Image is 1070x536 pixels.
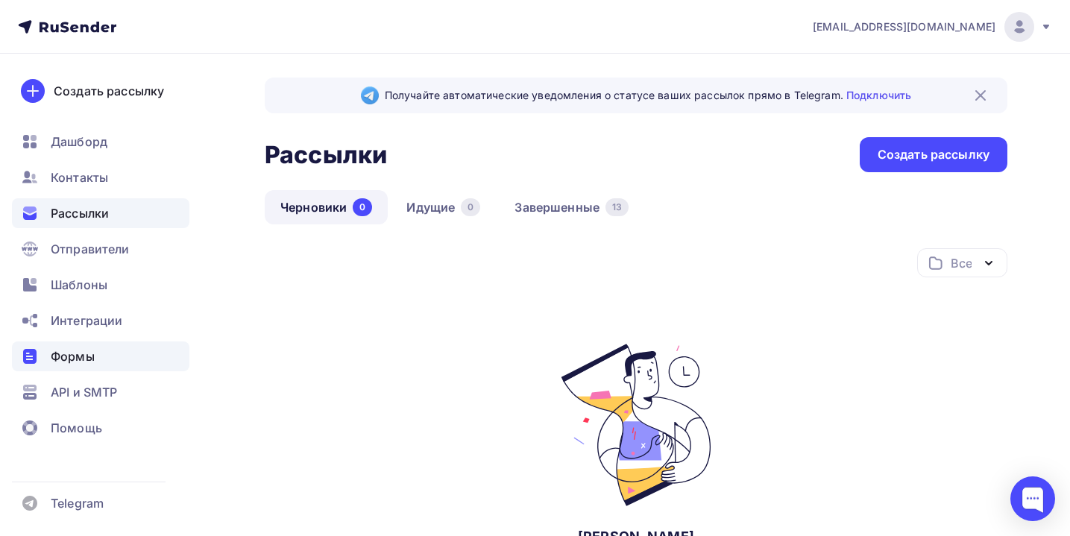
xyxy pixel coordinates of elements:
span: Telegram [51,494,104,512]
span: Получайте автоматические уведомления о статусе ваших рассылок прямо в Telegram. [385,88,911,103]
div: Создать рассылку [54,82,164,100]
button: Все [917,248,1007,277]
a: Дашборд [12,127,189,157]
a: Шаблоны [12,270,189,300]
span: Интеграции [51,312,122,330]
span: API и SMTP [51,383,117,401]
a: Отправители [12,234,189,264]
span: Помощь [51,419,102,437]
a: Контакты [12,163,189,192]
a: Подключить [846,89,911,101]
img: Telegram [361,86,379,104]
a: Формы [12,341,189,371]
span: Формы [51,347,95,365]
div: 0 [353,198,372,216]
a: Рассылки [12,198,189,228]
span: Контакты [51,168,108,186]
div: Создать рассылку [878,146,989,163]
h2: Рассылки [265,140,387,170]
span: Отправители [51,240,130,258]
a: [EMAIL_ADDRESS][DOMAIN_NAME] [813,12,1052,42]
span: Шаблоны [51,276,107,294]
span: Рассылки [51,204,109,222]
a: Черновики0 [265,190,388,224]
a: Завершенные13 [499,190,644,224]
a: Идущие0 [391,190,496,224]
span: Дашборд [51,133,107,151]
span: [EMAIL_ADDRESS][DOMAIN_NAME] [813,19,995,34]
div: 13 [605,198,629,216]
div: Все [951,254,972,272]
div: 0 [461,198,480,216]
